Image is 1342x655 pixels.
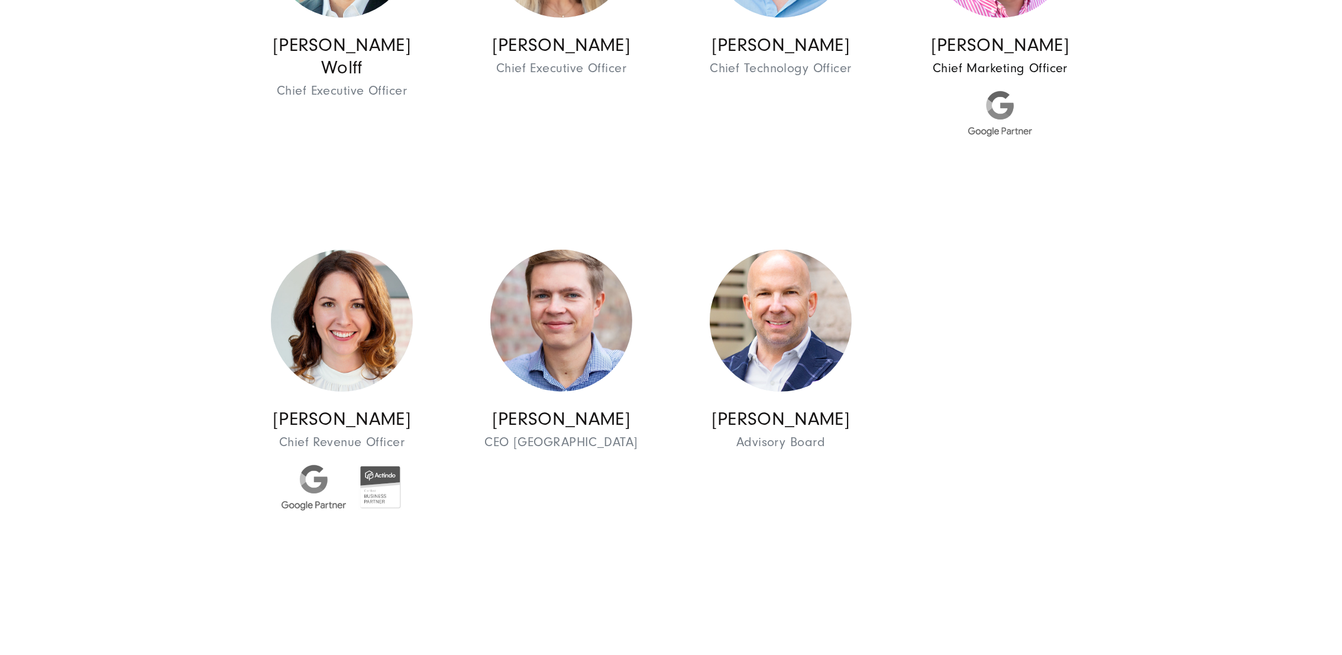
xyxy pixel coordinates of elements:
a: Simona Mayer - Head of Business Development - SUNZINET [PERSON_NAME] Chief Revenue Officer Google... [248,226,435,538]
a: Alex Gruhler - Chief Executive Officer - SUNZINET [PERSON_NAME] Advisory Board [687,226,874,483]
img: Actindo Certified Business Partner Badge des E-Commerce ERP System aus der Cloud [358,465,402,511]
a: Adam Sieczkowski - Branch Manager - SUNZINET [PERSON_NAME] CEO [GEOGRAPHIC_DATA] [468,226,655,483]
img: Adam Sieczkowski - Branch Manager - SUNZINET [490,250,632,392]
span: Chief Revenue Officer [257,431,426,454]
span: CEO [GEOGRAPHIC_DATA] [477,431,646,454]
img: Simona Mayer - Head of Business Development - SUNZINET [271,250,413,392]
img: Google Partner Agentur - Digitalagentur für Digital Marketing und Strategie SUNZINET [968,91,1033,137]
span: Chief Executive Officer [477,57,646,80]
p: [PERSON_NAME] Wolff [257,34,426,79]
p: [PERSON_NAME] [916,34,1085,56]
p: [PERSON_NAME] [477,34,646,56]
span: Chief Marketing Officer [916,57,1085,80]
p: [PERSON_NAME] [696,34,865,56]
p: [PERSON_NAME] [257,408,426,430]
img: Google Partner Agentur - Digitalagentur für Digital Marketing und Strategie SUNZINET [282,465,346,511]
span: Chief Technology Officer [696,57,865,80]
p: [PERSON_NAME] [696,408,865,430]
span: Chief Executive Officer [257,80,426,102]
p: [PERSON_NAME] [477,408,646,430]
span: Advisory Board [696,431,865,454]
img: Alex Gruhler - Chief Executive Officer - SUNZINET [710,250,852,392]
